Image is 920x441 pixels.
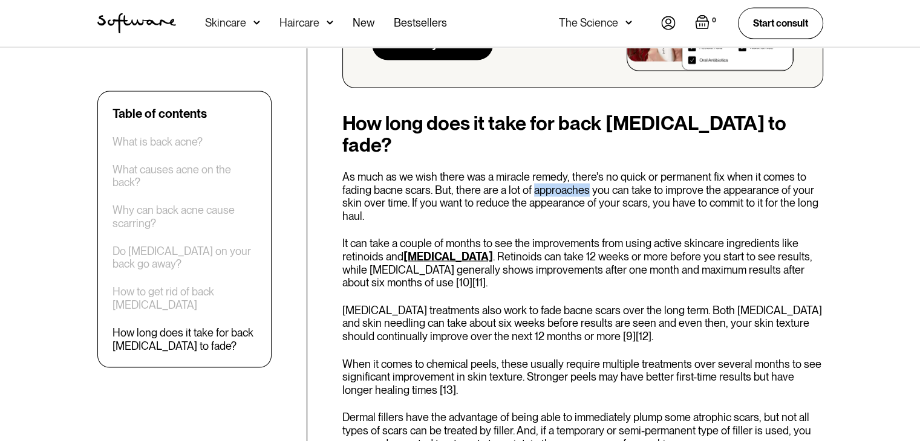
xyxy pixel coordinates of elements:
[97,13,176,34] img: Software Logo
[342,170,823,222] p: As much as we wish there was a miracle remedy, there's no quick or permanent fix when it comes to...
[113,285,256,311] a: How to get rid of back [MEDICAL_DATA]
[695,15,719,32] a: Open empty cart
[342,358,823,397] p: When it comes to chemical peels, these usually require multiple treatments over several months to...
[738,8,823,39] a: Start consult
[205,17,246,29] div: Skincare
[625,17,632,29] img: arrow down
[342,304,823,343] p: [MEDICAL_DATA] treatments also work to fade bacne scars over the long term. Both [MEDICAL_DATA] a...
[342,237,823,289] p: It can take a couple of months to see the improvements from using active skincare ingredients lik...
[113,204,256,230] a: Why can back acne cause scarring?
[403,250,493,263] a: [MEDICAL_DATA]
[559,17,618,29] div: The Science
[113,135,203,148] a: What is back acne?
[113,326,256,352] a: How long does it take for back [MEDICAL_DATA] to fade?
[253,17,260,29] img: arrow down
[342,112,823,156] h2: How long does it take for back [MEDICAL_DATA] to fade?
[113,244,256,270] a: Do [MEDICAL_DATA] on your back go away?
[113,163,256,188] a: What causes acne on the back?
[327,17,333,29] img: arrow down
[710,15,719,26] div: 0
[113,106,207,120] div: Table of contents
[279,17,319,29] div: Haircare
[97,13,176,34] a: home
